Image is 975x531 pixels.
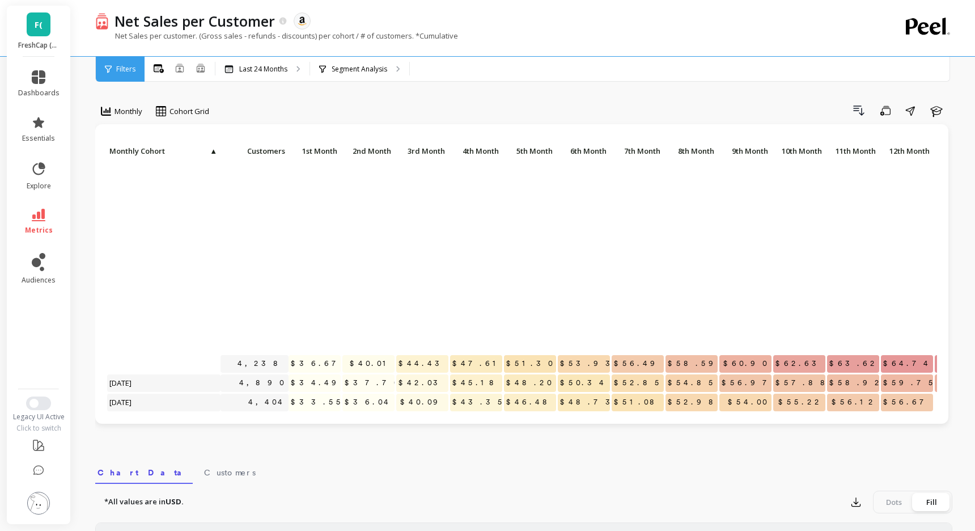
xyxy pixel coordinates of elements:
[452,146,499,155] span: 4th Month
[209,146,217,155] span: ▲
[342,394,395,411] span: $36.04
[504,394,558,411] span: $46.48
[827,143,879,159] p: 11th Month
[107,143,221,159] p: Monthly Cohort
[115,106,142,117] span: Monthly
[246,394,289,411] a: 4,404
[345,146,391,155] span: 2nd Month
[169,106,209,117] span: Cohort Grid
[612,143,664,159] p: 7th Month
[235,355,289,372] a: 4,238
[829,394,879,411] span: $56.12
[342,143,395,159] p: 2nd Month
[719,143,773,161] div: Toggle SortBy
[719,374,778,391] span: $56.97
[289,394,347,411] span: $33.55
[881,374,939,391] span: $59.75
[288,143,342,161] div: Toggle SortBy
[665,143,719,161] div: Toggle SortBy
[398,394,448,411] span: $40.09
[95,458,952,484] nav: Tabs
[18,41,60,50] p: FreshCap (Essor)
[612,394,665,411] span: $51.08
[506,146,553,155] span: 5th Month
[7,424,71,433] div: Click to switch
[221,143,289,159] p: Customers
[399,146,445,155] span: 3rd Month
[237,374,289,391] a: 4,890
[27,182,51,191] span: explore
[396,143,448,159] p: 3rd Month
[826,143,880,161] div: Toggle SortBy
[558,394,621,411] span: $48.73
[450,394,508,411] span: $43.35
[289,355,347,372] span: $36.67
[297,16,307,26] img: api.amazon.svg
[504,374,556,391] span: $48.20
[25,226,53,235] span: metrics
[289,374,347,391] span: $34.49
[881,355,934,372] span: $64.74
[503,143,557,161] div: Toggle SortBy
[7,412,71,422] div: Legacy UI Active
[773,374,836,391] span: $57.88
[560,146,607,155] span: 6th Month
[829,146,876,155] span: 11th Month
[776,394,825,411] span: $55.22
[239,65,287,74] p: Last 24 Months
[107,143,160,161] div: Toggle SortBy
[665,394,724,411] span: $52.98
[665,143,718,159] p: 8th Month
[880,143,934,161] div: Toggle SortBy
[22,134,55,143] span: essentials
[220,143,274,161] div: Toggle SortBy
[291,146,337,155] span: 1st Month
[614,146,660,155] span: 7th Month
[104,496,184,508] p: *All values are in
[97,467,190,478] span: Chart Data
[27,492,50,515] img: profile picture
[722,146,768,155] span: 9th Month
[773,143,826,161] div: Toggle SortBy
[116,65,135,74] span: Filters
[665,355,724,372] span: $58.59
[881,394,935,411] span: $56.67
[883,146,930,155] span: 12th Month
[35,18,43,31] span: F(
[342,374,403,391] span: $37.70
[881,143,933,159] p: 12th Month
[223,146,285,155] span: Customers
[775,146,822,155] span: 10th Month
[109,146,209,155] span: Monthly Cohort
[726,394,771,411] span: $54.00
[289,143,341,159] p: 1st Month
[107,394,135,411] span: [DATE]
[773,143,825,159] p: 10th Month
[504,355,557,372] span: $51.30
[558,355,621,372] span: $53.93
[612,374,665,391] span: $52.85
[558,143,610,159] p: 6th Month
[721,355,771,372] span: $60.90
[396,355,450,372] span: $44.43
[18,88,60,98] span: dashboards
[668,146,714,155] span: 8th Month
[504,143,556,159] p: 5th Month
[450,355,505,372] span: $47.61
[913,493,950,511] div: Fill
[450,143,502,159] p: 4th Month
[612,355,665,372] span: $56.49
[332,65,387,74] p: Segment Analysis
[665,374,719,391] span: $54.85
[115,11,275,31] p: Net Sales per Customer
[107,374,135,391] span: [DATE]
[875,493,913,511] div: Dots
[396,374,448,391] span: $42.03
[611,143,665,161] div: Toggle SortBy
[95,12,109,29] img: header icon
[827,374,885,391] span: $58.92
[396,143,450,161] div: Toggle SortBy
[95,31,458,41] p: Net Sales per customer. (Gross sales - refunds - discounts) per cohort / # of customers. *Cumulative
[342,143,396,161] div: Toggle SortBy
[347,355,395,372] span: $40.01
